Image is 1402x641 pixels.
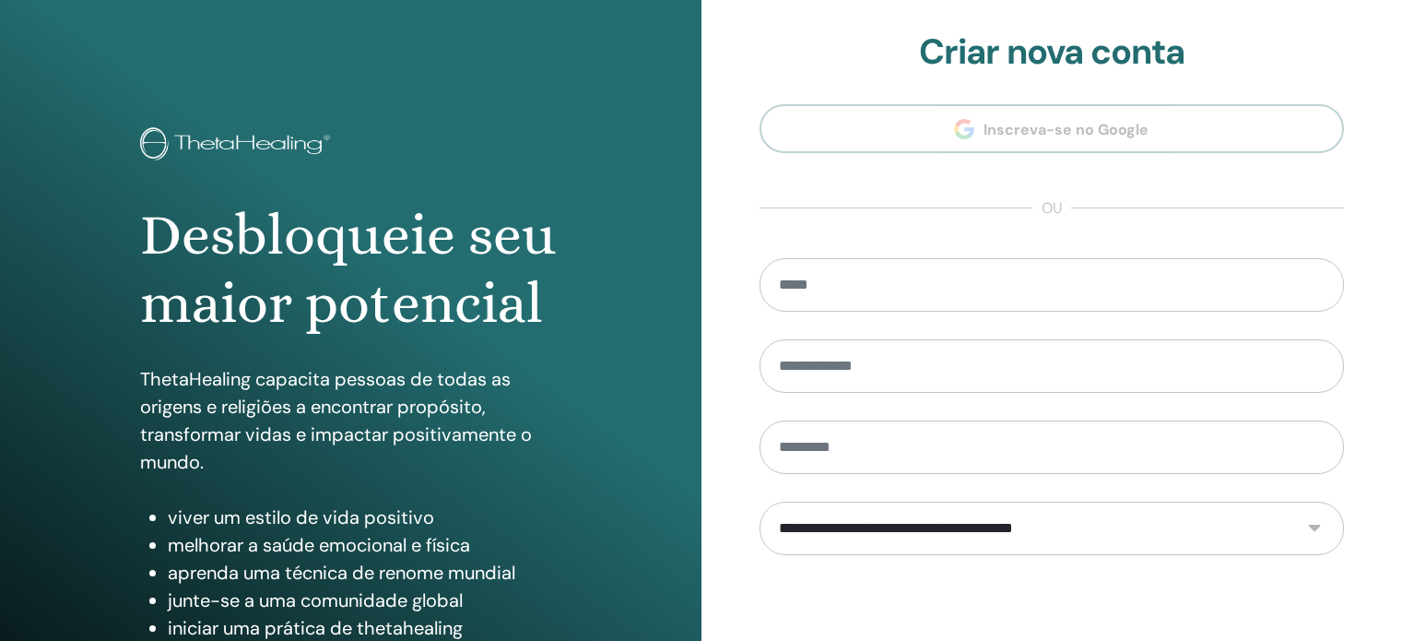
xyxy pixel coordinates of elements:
li: aprenda uma técnica de renome mundial [168,559,561,587]
li: junte-se a uma comunidade global [168,587,561,614]
p: ThetaHealing capacita pessoas de todas as origens e religiões a encontrar propósito, transformar ... [140,365,561,476]
h1: Desbloqueie seu maior potencial [140,201,561,338]
h2: Criar nova conta [760,31,1345,74]
span: ou [1032,197,1071,220]
li: viver um estilo de vida positivo [168,504,561,531]
li: melhorar a saúde emocional e física [168,531,561,559]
